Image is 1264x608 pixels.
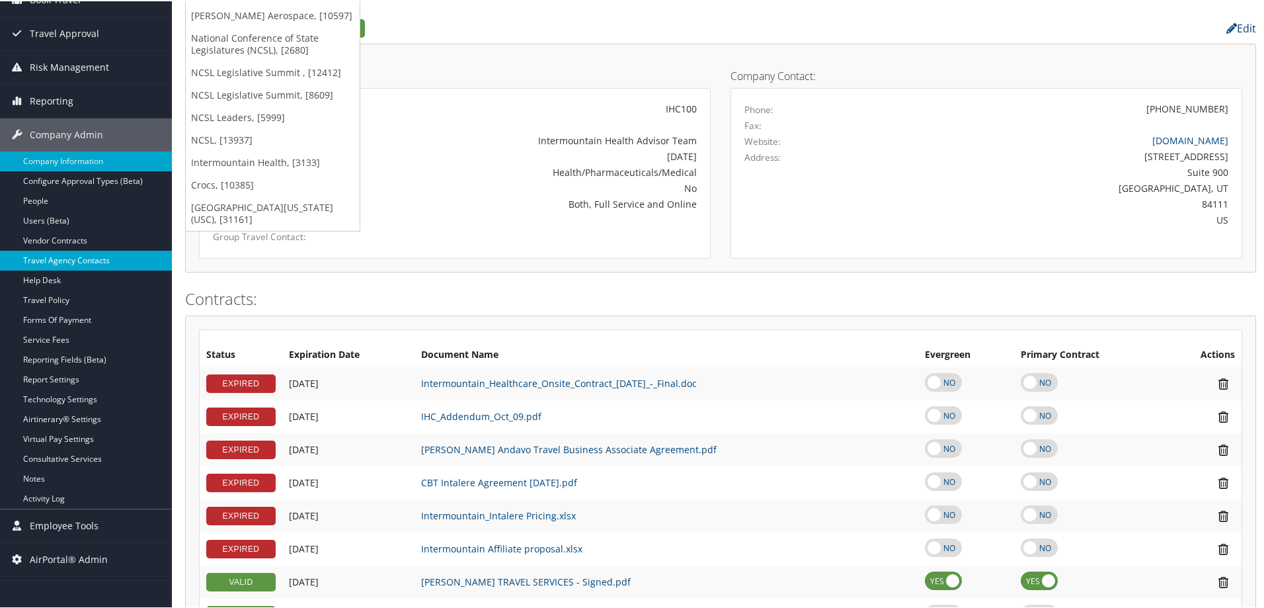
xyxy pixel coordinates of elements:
[206,505,276,524] div: EXPIRED
[421,508,576,521] a: Intermountain_Intalere Pricing.xlsx
[1212,376,1235,390] i: Remove Contract
[30,542,108,575] span: AirPortal® Admin
[421,376,697,388] a: Intermountain_Healthcare_Onsite_Contract_[DATE]_-_Final.doc
[1212,508,1235,522] i: Remove Contract
[871,212,1229,226] div: US
[186,3,360,26] a: [PERSON_NAME] Aerospace, [10597]
[731,69,1242,80] h4: Company Contact:
[1212,442,1235,456] i: Remove Contract
[186,105,360,128] a: NCSL Leaders, [5999]
[871,180,1229,194] div: [GEOGRAPHIC_DATA], UT
[1212,475,1235,489] i: Remove Contract
[30,83,73,116] span: Reporting
[744,150,781,163] label: Address:
[200,342,282,366] th: Status
[289,574,319,587] span: [DATE]
[30,16,99,49] span: Travel Approval
[289,376,319,388] span: [DATE]
[289,442,319,455] span: [DATE]
[289,575,408,587] div: Add/Edit Date
[289,376,408,388] div: Add/Edit Date
[1146,101,1228,114] div: [PHONE_NUMBER]
[289,475,319,488] span: [DATE]
[206,373,276,392] div: EXPIRED
[186,60,360,83] a: NCSL Legislative Summit , [12412]
[744,118,762,131] label: Fax:
[1212,409,1235,423] i: Remove Contract
[421,475,577,488] a: CBT Intalere Agreement [DATE].pdf
[213,229,361,242] label: Group Travel Contact:
[206,439,276,458] div: EXPIRED
[381,132,697,146] div: Intermountain Health Advisor Team
[381,180,697,194] div: No
[289,541,319,554] span: [DATE]
[186,83,360,105] a: NCSL Legislative Summit, [8609]
[381,196,697,210] div: Both, Full Service and Online
[1212,541,1235,555] i: Remove Contract
[1152,133,1228,146] a: [DOMAIN_NAME]
[381,148,697,162] div: [DATE]
[1226,20,1256,34] a: Edit
[30,508,99,541] span: Employee Tools
[381,164,697,178] div: Health/Pharmaceuticals/Medical
[206,539,276,557] div: EXPIRED
[871,148,1229,162] div: [STREET_ADDRESS]
[289,509,408,521] div: Add/Edit Date
[1164,342,1242,366] th: Actions
[421,409,541,421] a: IHC_Addendum_Oct_09.pdf
[206,406,276,425] div: EXPIRED
[289,508,319,521] span: [DATE]
[415,342,918,366] th: Document Name
[744,102,773,115] label: Phone:
[289,542,408,554] div: Add/Edit Date
[186,128,360,150] a: NCSL, [13937]
[185,286,1256,309] h2: Contracts:
[186,173,360,195] a: Crocs, [10385]
[186,26,360,60] a: National Conference of State Legislatures (NCSL), [2680]
[871,164,1229,178] div: Suite 900
[744,134,781,147] label: Website:
[206,572,276,590] div: VALID
[289,443,408,455] div: Add/Edit Date
[1212,574,1235,588] i: Remove Contract
[289,409,319,421] span: [DATE]
[421,442,717,455] a: [PERSON_NAME] Andavo Travel Business Associate Agreement.pdf
[186,195,360,230] a: [GEOGRAPHIC_DATA][US_STATE] (USC), [31161]
[282,342,415,366] th: Expiration Date
[199,69,711,80] h4: Account Details:
[289,476,408,488] div: Add/Edit Date
[421,574,631,587] a: [PERSON_NAME] TRAVEL SERVICES - Signed.pdf
[381,101,697,114] div: IHC100
[918,342,1014,366] th: Evergreen
[289,410,408,421] div: Add/Edit Date
[421,541,582,554] a: Intermountain Affiliate proposal.xlsx
[1014,342,1164,366] th: Primary Contract
[30,50,109,83] span: Risk Management
[871,196,1229,210] div: 84111
[185,15,892,38] h2: Company Profile:
[206,472,276,491] div: EXPIRED
[30,117,103,150] span: Company Admin
[186,150,360,173] a: Intermountain Health, [3133]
